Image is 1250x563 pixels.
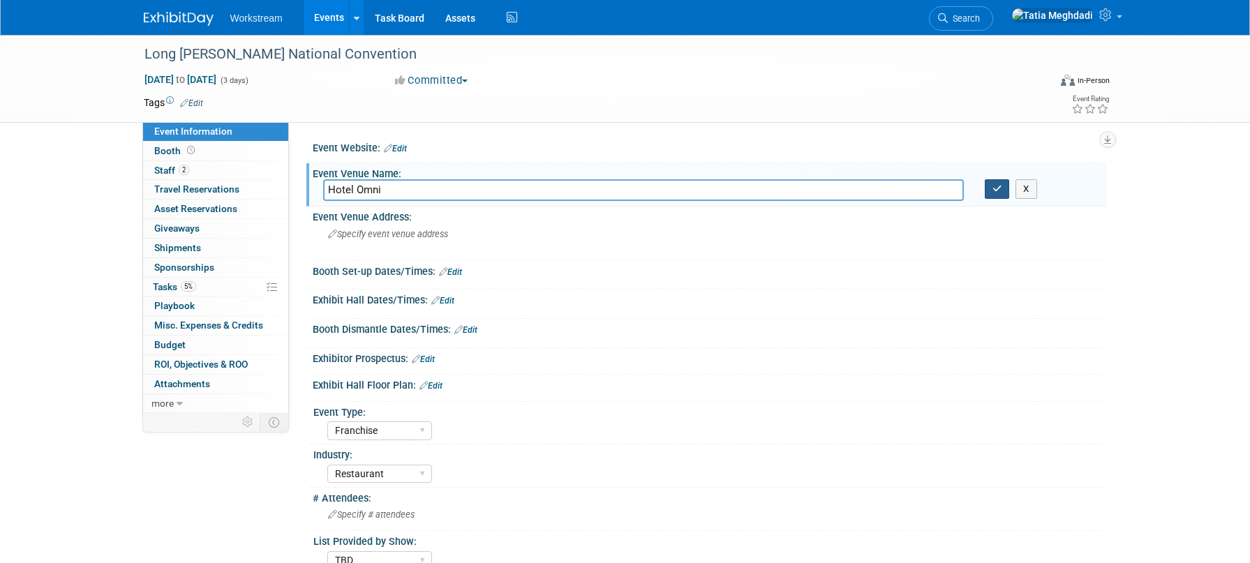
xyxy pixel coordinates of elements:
[153,281,196,292] span: Tasks
[313,531,1101,548] div: List Provided by Show:
[419,381,442,391] a: Edit
[144,12,214,26] img: ExhibitDay
[390,73,473,88] button: Committed
[230,13,283,24] span: Workstream
[328,229,448,239] span: Specify event venue address
[154,145,198,156] span: Booth
[154,223,200,234] span: Giveaways
[180,98,203,108] a: Edit
[143,375,288,393] a: Attachments
[948,13,980,24] span: Search
[181,281,196,292] span: 5%
[143,355,288,374] a: ROI, Objectives & ROO
[143,161,288,180] a: Staff2
[154,242,201,253] span: Shipments
[431,296,454,306] a: Edit
[143,336,288,354] a: Budget
[313,444,1101,462] div: Industry:
[154,126,232,137] span: Event Information
[154,378,210,389] span: Attachments
[439,267,462,277] a: Edit
[143,180,288,199] a: Travel Reservations
[313,163,1107,181] div: Event Venue Name:
[151,398,174,409] span: more
[1011,8,1094,23] img: Tatia Meghdadi
[1015,179,1037,199] button: X
[313,319,1107,337] div: Booth Dismantle Dates/Times:
[154,339,186,350] span: Budget
[140,42,1028,67] div: Long [PERSON_NAME] National Convention
[313,375,1107,393] div: Exhibit Hall Floor Plan:
[143,258,288,277] a: Sponsorships
[154,320,263,331] span: Misc. Expenses & Credits
[143,278,288,296] a: Tasks5%
[1077,75,1110,86] div: In-Person
[154,183,239,195] span: Travel Reservations
[144,96,203,110] td: Tags
[143,219,288,238] a: Giveaways
[236,413,260,431] td: Personalize Event Tab Strip
[143,394,288,413] a: more
[143,239,288,257] a: Shipments
[143,316,288,335] a: Misc. Expenses & Credits
[143,142,288,160] a: Booth
[313,261,1107,279] div: Booth Set-up Dates/Times:
[384,144,407,153] a: Edit
[260,413,288,431] td: Toggle Event Tabs
[143,200,288,218] a: Asset Reservations
[313,207,1107,224] div: Event Venue Address:
[154,203,237,214] span: Asset Reservations
[313,137,1107,156] div: Event Website:
[929,6,993,31] a: Search
[313,402,1101,419] div: Event Type:
[313,488,1107,505] div: # Attendees:
[219,76,248,85] span: (3 days)
[328,509,415,520] span: Specify # attendees
[143,296,288,315] a: Playbook
[179,165,189,175] span: 2
[1071,96,1109,103] div: Event Rating
[144,73,217,86] span: [DATE] [DATE]
[313,290,1107,308] div: Exhibit Hall Dates/Times:
[313,348,1107,366] div: Exhibitor Prospectus:
[184,145,198,156] span: Booth not reserved yet
[154,165,189,176] span: Staff
[154,300,195,311] span: Playbook
[1061,75,1075,86] img: Format-Inperson.png
[412,354,435,364] a: Edit
[154,359,248,370] span: ROI, Objectives & ROO
[967,73,1110,93] div: Event Format
[143,122,288,141] a: Event Information
[154,262,214,273] span: Sponsorships
[174,74,187,85] span: to
[454,325,477,335] a: Edit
